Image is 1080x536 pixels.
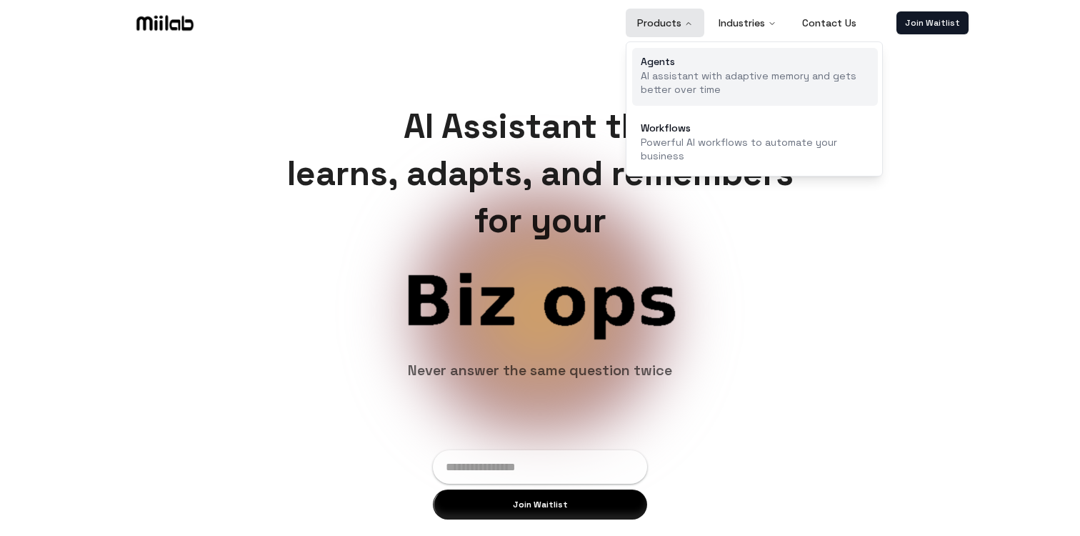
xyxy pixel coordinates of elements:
a: WorkflowsPowerful AI workflows to automate your business [632,114,878,172]
p: AI assistant with adaptive memory and gets better over time [641,69,869,97]
p: Powerful AI workflows to automate your business [641,136,869,164]
h6: Never answer the same question twice [408,359,672,382]
button: Join Waitlist [433,490,647,520]
nav: Main [626,9,868,37]
img: Logo [134,12,196,34]
a: AgentsAI assistant with adaptive memory and gets better over time [632,48,878,106]
a: Contact Us [791,9,868,37]
div: Products [626,42,884,177]
span: Product ops [219,267,861,336]
button: Industries [707,9,788,37]
a: Join Waitlist [896,11,969,34]
h1: AI Assistant that learns, adapts, and remembers for your [276,103,805,244]
button: Products [626,9,704,37]
div: Workflows [641,123,869,133]
div: Agents [641,56,869,66]
a: Logo [111,12,219,34]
